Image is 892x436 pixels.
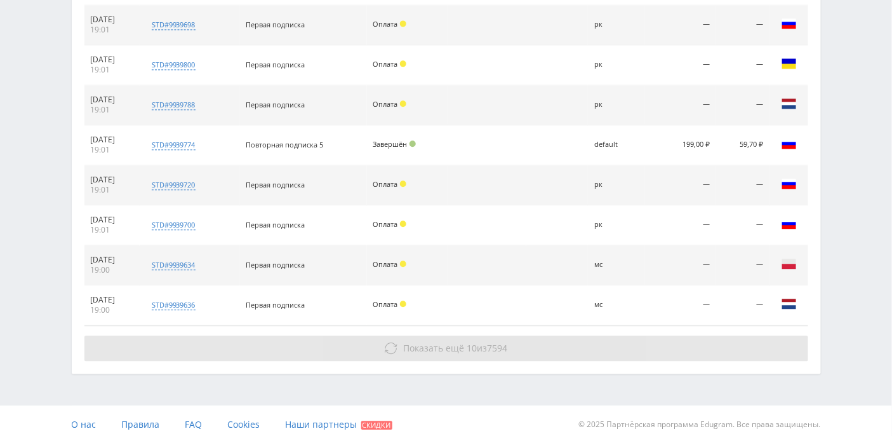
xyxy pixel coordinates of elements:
[400,261,406,267] span: Холд
[400,221,406,227] span: Холд
[91,295,133,305] div: [DATE]
[373,139,408,149] span: Завершён
[91,255,133,265] div: [DATE]
[91,65,133,75] div: 19:01
[152,100,196,110] div: std#9939788
[403,342,507,354] span: из
[373,19,398,29] span: Оплата
[152,220,196,230] div: std#9939700
[644,45,717,85] td: —
[644,125,717,165] td: 199,00 ₽
[644,285,717,325] td: —
[152,260,196,270] div: std#9939634
[152,300,196,310] div: std#9939636
[594,140,638,149] div: default
[91,215,133,225] div: [DATE]
[373,219,398,229] span: Оплата
[782,216,797,231] img: rus.png
[373,59,398,69] span: Оплата
[91,55,133,65] div: [DATE]
[644,245,717,285] td: —
[594,301,638,309] div: мс
[91,305,133,315] div: 19:00
[152,60,196,70] div: std#9939800
[467,342,477,354] span: 10
[122,418,160,430] span: Правила
[644,85,717,125] td: —
[594,221,638,229] div: рк
[185,418,203,430] span: FAQ
[716,125,769,165] td: 59,70 ₽
[286,418,357,430] span: Наши партнеры
[91,95,133,105] div: [DATE]
[782,56,797,71] img: ukr.png
[361,421,392,430] span: Скидки
[152,20,196,30] div: std#9939698
[716,245,769,285] td: —
[644,5,717,45] td: —
[594,100,638,109] div: рк
[246,20,305,29] span: Первая подписка
[373,99,398,109] span: Оплата
[152,180,196,190] div: std#9939720
[246,100,305,109] span: Первая подписка
[594,60,638,69] div: рк
[400,60,406,67] span: Холд
[782,256,797,271] img: pol.png
[716,205,769,245] td: —
[228,418,260,430] span: Cookies
[373,179,398,189] span: Оплата
[246,260,305,269] span: Первая подписка
[782,16,797,31] img: rus.png
[373,299,398,309] span: Оплата
[246,220,305,229] span: Первая подписка
[716,5,769,45] td: —
[246,180,305,189] span: Первая подписка
[91,175,133,185] div: [DATE]
[403,342,464,354] span: Показать ещё
[409,140,416,147] span: Подтвержден
[716,45,769,85] td: —
[91,135,133,145] div: [DATE]
[594,261,638,269] div: мс
[84,336,808,361] button: Показать ещё 10из7594
[644,205,717,245] td: —
[246,300,305,310] span: Первая подписка
[72,418,97,430] span: О нас
[152,140,196,150] div: std#9939774
[373,259,398,269] span: Оплата
[91,25,133,35] div: 19:01
[594,20,638,29] div: рк
[400,301,406,307] span: Холд
[782,176,797,191] img: rus.png
[91,145,133,155] div: 19:01
[594,181,638,189] div: рк
[91,225,133,235] div: 19:01
[716,165,769,205] td: —
[782,296,797,311] img: nld.png
[91,105,133,115] div: 19:01
[644,165,717,205] td: —
[91,185,133,195] div: 19:01
[400,181,406,187] span: Холд
[246,140,324,149] span: Повторная подписка 5
[782,136,797,151] img: rus.png
[246,60,305,69] span: Первая подписка
[716,285,769,325] td: —
[400,100,406,107] span: Холд
[400,20,406,27] span: Холд
[91,265,133,275] div: 19:00
[91,15,133,25] div: [DATE]
[716,85,769,125] td: —
[782,96,797,111] img: nld.png
[487,342,507,354] span: 7594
